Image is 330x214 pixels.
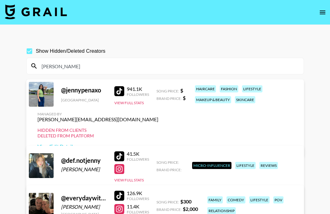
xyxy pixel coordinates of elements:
div: family [207,196,223,203]
span: Brand Price: [156,207,182,212]
div: lifestyle [242,85,262,92]
button: View Full Stats [114,178,144,182]
div: [PERSON_NAME] [61,204,107,210]
strong: $ 2,000 [183,206,198,212]
span: Brand Price: [156,167,182,172]
strong: $ 300 [180,198,191,204]
div: pov [273,196,284,203]
div: Managed By [37,112,158,116]
div: @ def.notjenny [61,157,107,164]
span: Song Price: [156,200,179,204]
div: Hidden from Clients [37,127,158,133]
strong: $ [183,95,186,101]
div: skincare [235,96,255,103]
div: Followers [127,196,149,201]
strong: $ [180,87,183,93]
div: @ everydaywithericksons [61,194,107,202]
div: lifestyle [235,162,256,169]
div: [PERSON_NAME][EMAIL_ADDRESS][DOMAIN_NAME] [37,116,158,123]
div: lifestyle [249,196,270,203]
div: [GEOGRAPHIC_DATA] [61,98,107,102]
div: comedy [227,196,245,203]
div: fashion [220,85,238,92]
a: View/Edit Details [37,143,158,149]
div: 11.4K [127,203,149,210]
div: Followers [127,157,149,162]
div: makeup & beauty [195,96,231,103]
span: Song Price: [156,89,179,93]
div: 41.5K [127,151,149,157]
div: 126.9K [127,190,149,196]
input: Search by User Name [38,61,300,71]
div: 941.1K [127,86,149,92]
div: haircare [195,85,216,92]
button: View Full Stats [114,100,144,105]
div: Followers [127,92,149,97]
img: Grail Talent [5,4,67,19]
span: Brand Price: [156,96,182,101]
div: @ jennypenaxo [61,86,107,94]
div: Micro-Influencer [192,162,231,169]
div: reviews [259,162,278,169]
button: open drawer [316,6,329,19]
div: Deleted from Platform [37,133,158,139]
span: Song Price: [156,160,179,165]
div: [PERSON_NAME] [61,166,107,172]
span: Show Hidden/Deleted Creators [36,47,106,55]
